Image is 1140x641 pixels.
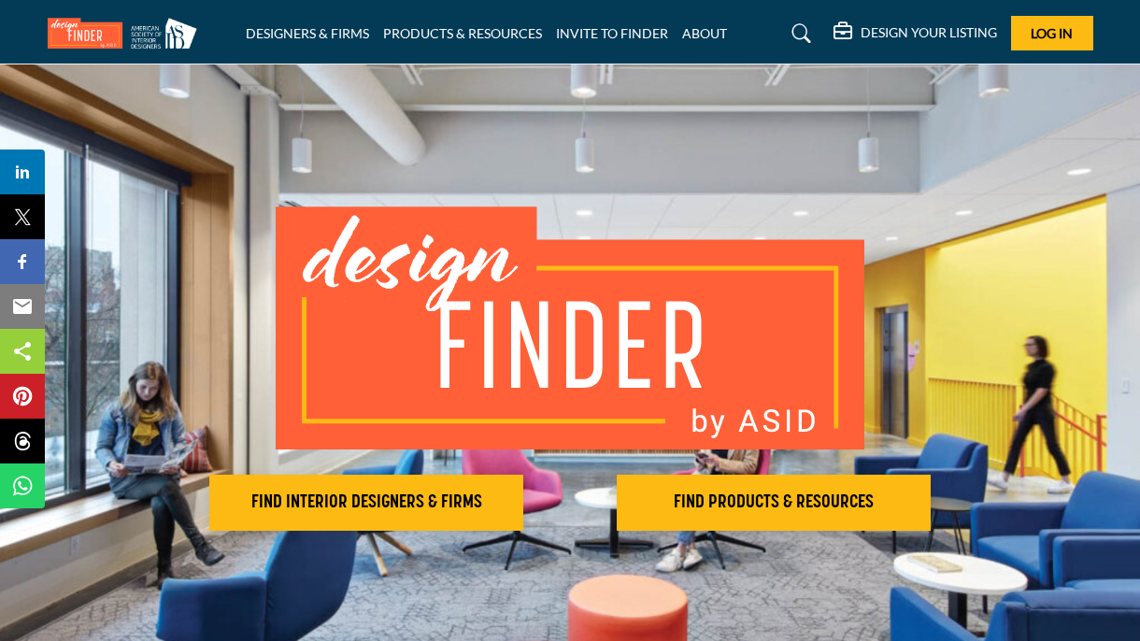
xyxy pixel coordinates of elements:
[834,22,997,45] div: DESIGN YOUR LISTING
[383,25,542,41] a: PRODUCTS & RESOURCES
[215,491,518,514] h2: FIND INTERIOR DESIGNERS & FIRMS
[861,24,997,41] h5: DESIGN YOUR LISTING
[1011,16,1093,50] button: Log In
[774,19,823,49] a: Search
[246,25,369,41] a: DESIGNERS & FIRMS
[1031,25,1073,41] span: Log In
[276,207,864,449] img: image
[556,25,668,41] a: INVITE TO FINDER
[622,491,925,514] h2: FIND PRODUCTS & RESOURCES
[48,18,207,49] img: Site Logo
[682,25,727,41] a: ABOUT
[209,475,523,531] button: FIND INTERIOR DESIGNERS & FIRMS
[617,475,931,531] button: FIND PRODUCTS & RESOURCES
